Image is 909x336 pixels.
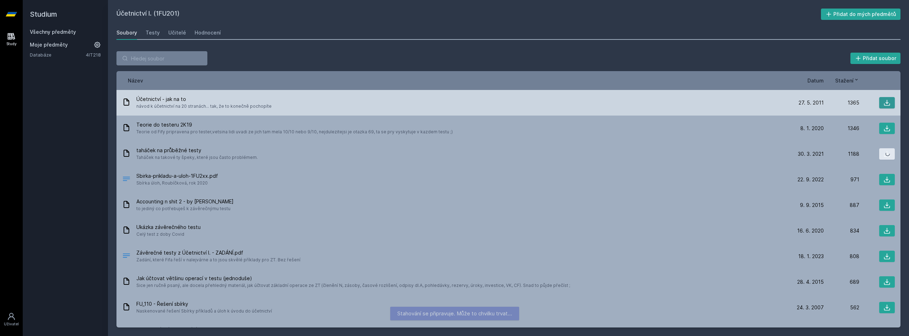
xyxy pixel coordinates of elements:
[136,282,570,289] span: Sice jen ručně psaný, ale docela přehledný materiál, jak účtovat základní operace ze ZT (členění ...
[116,26,137,40] a: Soubory
[800,125,824,132] span: 8. 1. 2020
[168,26,186,40] a: Učitelé
[824,125,859,132] div: 1346
[797,278,824,286] span: 28. 4. 2015
[824,304,859,311] div: 562
[116,51,207,65] input: Hledej soubor
[116,29,137,36] div: Soubory
[136,198,234,205] span: Accounting n shit 2 - by [PERSON_NAME]
[128,77,143,84] button: Název
[824,278,859,286] div: 689
[824,253,859,260] div: 808
[6,41,17,47] div: Study
[136,147,258,154] span: taháček na průběžné testy
[136,275,570,282] span: Jak účtovat většinu operací v testu (jednoduše)
[1,309,21,330] a: Uživatel
[799,99,824,106] span: 27. 5. 2011
[824,99,859,106] div: 1365
[4,321,19,327] div: Uživatel
[136,103,272,110] span: návod k účetnictví na 20 stranách... tak, že to konečně pochopíte
[146,26,160,40] a: Testy
[86,52,101,58] a: 4IT218
[1,28,21,50] a: Study
[195,26,221,40] a: Hodnocení
[807,77,824,84] button: Datum
[168,29,186,36] div: Učitelé
[195,29,221,36] div: Hodnocení
[390,307,519,320] div: Stahování se připravuje. Může to chvilku trvat…
[824,150,859,158] div: 1188
[122,175,131,185] div: PDF
[136,224,201,231] span: Ukázka závěrečného testu
[824,227,859,234] div: 834
[122,251,131,262] div: PDF
[797,304,824,311] span: 24. 3. 2007
[136,121,453,128] span: Teorie do testeru 2K19
[798,150,824,158] span: 30. 3. 2021
[136,231,201,238] span: Celý test z doby Covid
[30,29,76,35] a: Všechny předměty
[136,249,300,256] span: Závěrečné testy z Účetnictví I. - ZADÁNÍ.pdf
[30,51,86,58] a: Databáze
[821,9,901,20] button: Přidat do mých předmětů
[835,77,854,84] span: Stažení
[136,96,272,103] span: Účetnictví - jak na to
[798,176,824,183] span: 22. 9. 2022
[824,176,859,183] div: 971
[835,77,859,84] button: Stažení
[116,9,821,20] h2: Účetnictví I. (1FU201)
[136,205,234,212] span: to jediný co potřebuješ k závěrečnýmu testu
[797,227,824,234] span: 16. 6. 2020
[136,180,218,187] span: Sbírka úloh, Roubíčková, rok 2020
[850,53,901,64] button: Přidat soubor
[136,172,218,180] span: Sbirka-prikladu-a-uloh-1FU2xx.pdf
[136,308,272,315] span: Naskenované řešení Sbírky příkladů a úloh k úvodu do účetnictví
[146,29,160,36] div: Testy
[136,128,453,135] span: Teorie od Fify pripravena pro tester,vetsina lidi uvadi ze jich tam mela 10/10 nebo 9/10, nejdule...
[136,256,300,263] span: Zadání, které Fifa řeší v nalejvárne a to jsou skvělé příklady pro ZT. Bez řešení
[798,253,824,260] span: 18. 1. 2023
[136,300,272,308] span: FU_110 - Řešení sbírky
[800,202,824,209] span: 9. 9. 2015
[30,41,68,48] span: Moje předměty
[136,154,258,161] span: Taháček na takové ty špeky, které jsou často problémem.
[136,326,293,333] span: Nejnovější sbírka - vydání 2015 v PDF - kapitoly 1-13
[824,202,859,209] div: 887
